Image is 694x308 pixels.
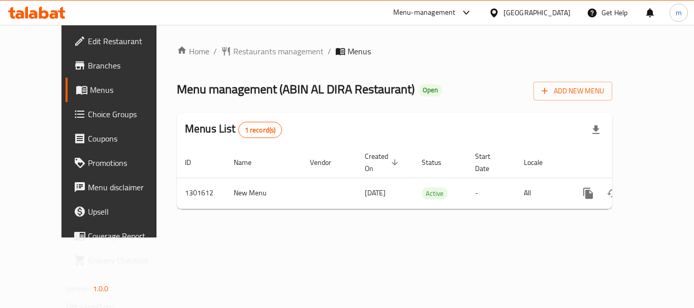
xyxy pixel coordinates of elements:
[66,199,177,224] a: Upsell
[516,178,568,209] td: All
[177,45,612,57] nav: breadcrumb
[221,45,324,57] a: Restaurants management
[88,181,169,193] span: Menu disclaimer
[66,126,177,151] a: Coupons
[601,181,625,206] button: Change Status
[676,7,682,18] span: m
[422,188,448,199] span: Active
[66,248,177,272] a: Grocery Checklist
[238,122,282,138] div: Total records count
[533,82,612,100] button: Add New Menu
[66,29,177,53] a: Edit Restaurant
[503,7,571,18] div: [GEOGRAPHIC_DATA]
[185,121,282,138] h2: Menus List
[584,118,608,142] div: Export file
[467,178,516,209] td: -
[310,156,344,168] span: Vendor
[328,45,331,57] li: /
[419,84,442,96] div: Open
[88,108,169,120] span: Choice Groups
[88,254,169,266] span: Grocery Checklist
[185,156,204,168] span: ID
[177,147,682,209] table: enhanced table
[66,151,177,175] a: Promotions
[177,78,415,100] span: Menu management ( ABIN AL DIRA Restaurant )
[66,175,177,199] a: Menu disclaimer
[66,102,177,126] a: Choice Groups
[393,7,456,19] div: Menu-management
[177,178,226,209] td: 1301612
[88,35,169,47] span: Edit Restaurant
[348,45,371,57] span: Menus
[177,45,209,57] a: Home
[66,78,177,102] a: Menus
[226,178,302,209] td: New Menu
[365,150,401,175] span: Created On
[475,150,503,175] span: Start Date
[233,45,324,57] span: Restaurants management
[422,156,455,168] span: Status
[568,147,682,178] th: Actions
[90,84,169,96] span: Menus
[524,156,556,168] span: Locale
[576,181,601,206] button: more
[66,224,177,248] a: Coverage Report
[365,186,386,199] span: [DATE]
[88,157,169,169] span: Promotions
[88,132,169,145] span: Coupons
[66,53,177,78] a: Branches
[88,230,169,242] span: Coverage Report
[88,59,169,72] span: Branches
[88,206,169,218] span: Upsell
[542,85,604,97] span: Add New Menu
[234,156,265,168] span: Name
[419,86,442,94] span: Open
[93,282,109,295] span: 1.0.0
[239,125,282,135] span: 1 record(s)
[213,45,217,57] li: /
[67,282,91,295] span: Version:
